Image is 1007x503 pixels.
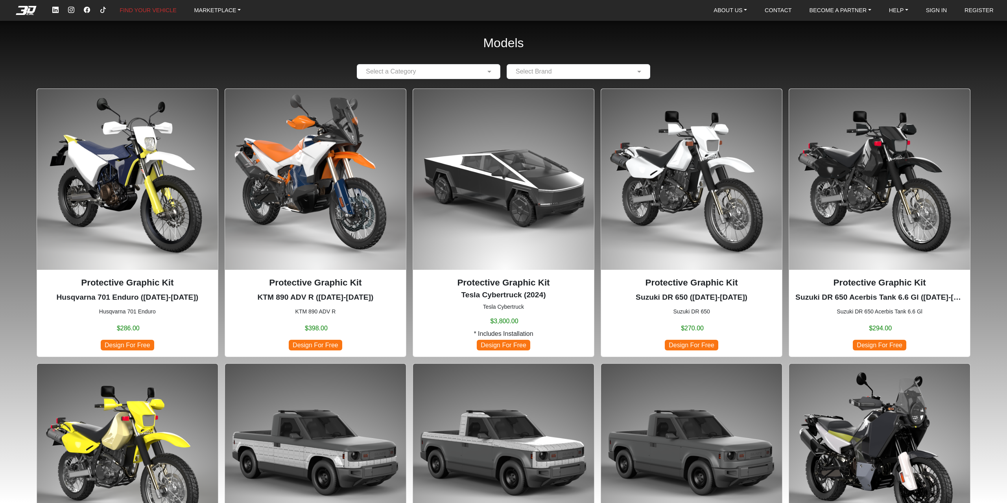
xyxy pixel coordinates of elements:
[225,88,406,357] div: KTM 890 ADV R
[474,329,533,339] span: * Includes Installation
[665,340,718,350] span: Design For Free
[43,276,212,289] p: Protective Graphic Kit
[225,89,406,270] img: 890 ADV R null2023-2025
[607,308,776,316] small: Suzuki DR 650
[789,88,970,357] div: Suzuki DR 650 Acerbis Tank 6.6 Gl
[413,88,594,357] div: Tesla Cybertruck
[37,89,218,270] img: 701 Enduronull2016-2024
[101,340,154,350] span: Design For Free
[762,4,795,17] a: CONTACT
[43,292,212,303] p: Husqvarna 701 Enduro (2016-2024)
[43,308,212,316] small: Husqvarna 701 Enduro
[923,4,950,17] a: SIGN IN
[490,317,518,326] span: $3,800.00
[419,289,588,301] p: Tesla Cybertruck (2024)
[419,276,588,289] p: Protective Graphic Kit
[231,292,400,303] p: KTM 890 ADV R (2023-2025)
[607,292,776,303] p: Suzuki DR 650 (1996-2024)
[869,324,892,333] span: $294.00
[795,308,964,316] small: Suzuki DR 650 Acerbis Tank 6.6 Gl
[231,308,400,316] small: KTM 890 ADV R
[117,324,140,333] span: $286.00
[681,324,704,333] span: $270.00
[853,340,906,350] span: Design For Free
[289,340,342,350] span: Design For Free
[601,89,782,270] img: DR 6501996-2024
[961,4,997,17] a: REGISTER
[37,88,218,357] div: Husqvarna 701 Enduro
[477,340,530,350] span: Design For Free
[886,4,911,17] a: HELP
[795,292,964,303] p: Suzuki DR 650 Acerbis Tank 6.6 Gl (1996-2024)
[191,4,244,17] a: MARKETPLACE
[795,276,964,289] p: Protective Graphic Kit
[419,303,588,311] small: Tesla Cybertruck
[789,89,970,270] img: DR 650Acerbis Tank 6.6 Gl1996-2024
[116,4,179,17] a: FIND YOUR VEHICLE
[231,276,400,289] p: Protective Graphic Kit
[806,4,874,17] a: BECOME A PARTNER
[413,89,594,270] img: Cybertrucknull2024
[483,25,524,61] h2: Models
[607,276,776,289] p: Protective Graphic Kit
[601,88,782,357] div: Suzuki DR 650
[305,324,328,333] span: $398.00
[710,4,750,17] a: ABOUT US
